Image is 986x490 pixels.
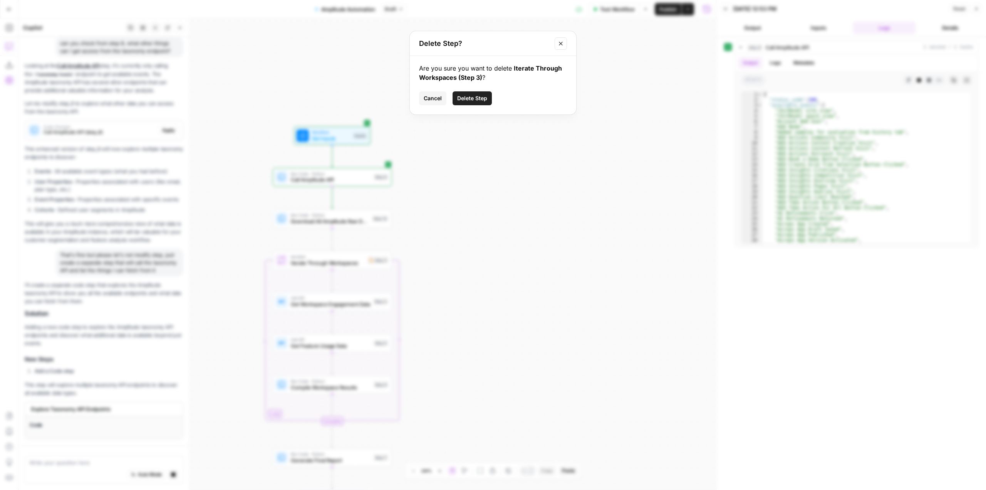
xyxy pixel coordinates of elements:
h2: Delete Step? [419,38,550,49]
button: Delete Step [453,91,492,105]
span: Cancel [424,94,442,102]
div: Are you sure you want to delete ? [419,64,567,82]
button: Close modal [555,37,567,50]
span: Delete Step [457,94,487,102]
button: Cancel [419,91,446,105]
